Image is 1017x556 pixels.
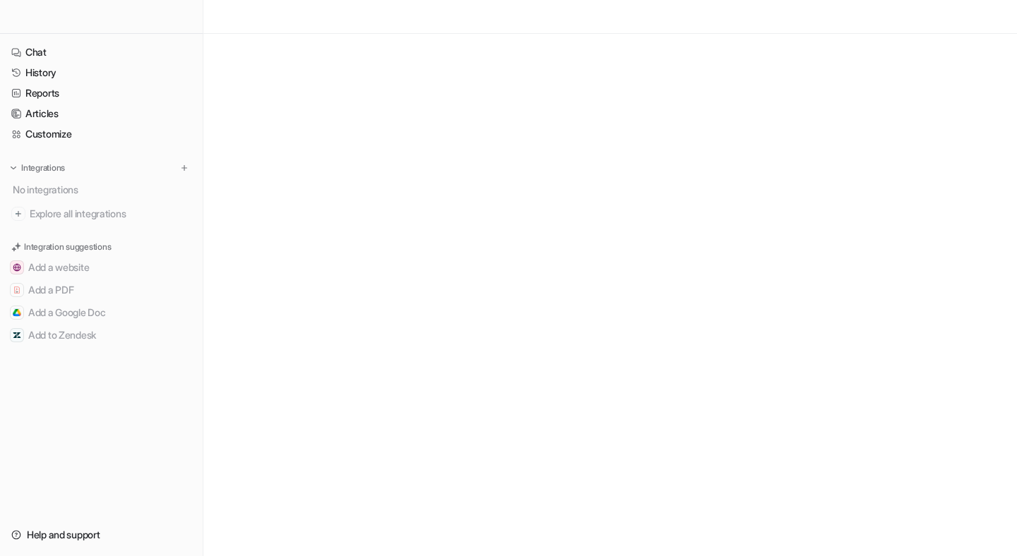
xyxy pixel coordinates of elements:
button: Integrations [6,161,69,175]
p: Integration suggestions [24,241,111,253]
a: Chat [6,42,197,62]
a: Explore all integrations [6,204,197,224]
a: Help and support [6,525,197,545]
a: Customize [6,124,197,144]
a: Reports [6,83,197,103]
img: Add a website [13,263,21,272]
img: explore all integrations [11,207,25,221]
img: Add to Zendesk [13,331,21,339]
img: menu_add.svg [179,163,189,173]
img: expand menu [8,163,18,173]
img: Add a Google Doc [13,308,21,317]
img: Add a PDF [13,286,21,294]
button: Add a PDFAdd a PDF [6,279,197,301]
button: Add a Google DocAdd a Google Doc [6,301,197,324]
a: History [6,63,197,83]
a: Articles [6,104,197,123]
button: Add a websiteAdd a website [6,256,197,279]
button: Add to ZendeskAdd to Zendesk [6,324,197,346]
div: No integrations [8,178,197,201]
span: Explore all integrations [30,203,191,225]
p: Integrations [21,162,65,174]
